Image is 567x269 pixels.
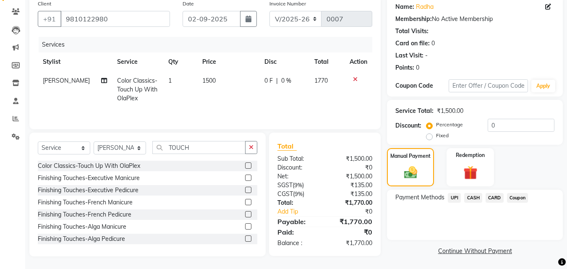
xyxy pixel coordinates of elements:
div: Paid: [271,227,325,237]
div: Total Visits: [395,27,429,36]
div: Services [39,37,379,52]
div: Discount: [395,121,421,130]
a: Continue Without Payment [389,247,561,256]
div: Points: [395,63,414,72]
div: Finishing Touches-Executive Pedicure [38,186,138,195]
div: Name: [395,3,414,11]
div: ₹135.00 [325,181,379,190]
div: Color Classics-Touch Up With OlaPlex [38,162,140,170]
span: 0 F [264,76,273,85]
div: Payable: [271,217,325,227]
label: Fixed [436,132,449,139]
div: - [425,51,428,60]
span: Total [277,142,297,151]
div: ( ) [271,181,325,190]
th: Stylist [38,52,112,71]
div: Card on file: [395,39,430,48]
div: ₹1,770.00 [325,239,379,248]
div: Membership: [395,15,432,24]
div: ₹135.00 [325,190,379,198]
span: CARD [486,193,504,203]
div: ( ) [271,190,325,198]
span: Coupon [507,193,528,203]
div: Finishing Touches-Alga Manicure [38,222,126,231]
a: Radha [416,3,434,11]
div: Net: [271,172,325,181]
div: Discount: [271,163,325,172]
div: Finishing Touches-French Pedicure [38,210,131,219]
img: _gift.svg [459,164,482,181]
div: Total: [271,198,325,207]
button: +91 [38,11,61,27]
span: CASH [464,193,482,203]
div: Sub Total: [271,154,325,163]
div: 0 [416,63,419,72]
span: 9% [294,182,302,188]
div: ₹0 [325,163,379,172]
div: ₹1,770.00 [325,198,379,207]
div: ₹0 [334,207,379,216]
div: ₹1,500.00 [325,172,379,181]
div: Last Visit: [395,51,423,60]
th: Disc [259,52,309,71]
th: Service [112,52,163,71]
button: Apply [531,80,555,92]
span: CGST [277,190,293,198]
div: Coupon Code [395,81,448,90]
th: Price [197,52,259,71]
th: Total [309,52,345,71]
div: Finishing Touches-French Manicure [38,198,133,207]
span: 9% [295,191,303,197]
div: No Active Membership [395,15,554,24]
input: Enter Offer / Coupon Code [449,79,528,92]
div: Finishing Touches-Alga Pedicure [38,235,125,243]
span: 1500 [202,77,216,84]
div: 0 [431,39,435,48]
div: ₹1,500.00 [437,107,463,115]
span: | [276,76,278,85]
span: [PERSON_NAME] [43,77,90,84]
label: Percentage [436,121,463,128]
span: 1 [168,77,172,84]
div: ₹1,770.00 [325,217,379,227]
label: Redemption [456,151,485,159]
span: Color Classics-Touch Up With OlaPlex [117,77,157,102]
div: Balance : [271,239,325,248]
span: UPI [448,193,461,203]
div: ₹1,500.00 [325,154,379,163]
span: 1770 [314,77,328,84]
input: Search or Scan [152,141,246,154]
label: Manual Payment [390,152,431,160]
th: Qty [163,52,197,71]
th: Action [345,52,372,71]
span: SGST [277,181,293,189]
span: 0 % [281,76,291,85]
a: Add Tip [271,207,334,216]
img: _cash.svg [400,165,421,180]
input: Search by Name/Mobile/Email/Code [60,11,170,27]
div: Finishing Touches-Executive Manicure [38,174,140,183]
span: Payment Methods [395,193,444,202]
div: Service Total: [395,107,434,115]
div: ₹0 [325,227,379,237]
